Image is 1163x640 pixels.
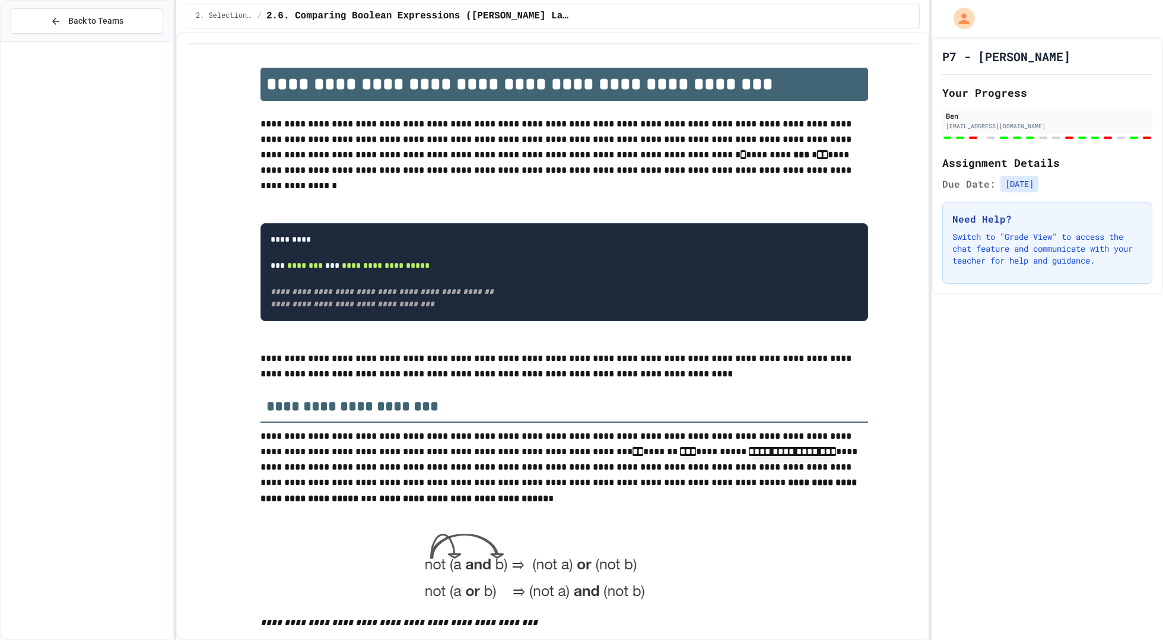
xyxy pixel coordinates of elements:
[266,9,570,23] span: 2.6. Comparing Boolean Expressions (De Morgan’s Laws)
[941,5,978,32] div: My Account
[196,11,253,21] span: 2. Selection and Iteration
[946,110,1149,121] div: Ben
[942,84,1152,101] h2: Your Progress
[952,212,1142,226] h3: Need Help?
[942,177,996,191] span: Due Date:
[1000,176,1038,192] span: [DATE]
[952,231,1142,267] p: Switch to "Grade View" to access the chat feature and communicate with your teacher for help and ...
[258,11,262,21] span: /
[11,8,163,34] button: Back to Teams
[68,15,123,27] span: Back to Teams
[1113,593,1151,628] iframe: chat widget
[1065,541,1151,591] iframe: chat widget
[942,154,1152,171] h2: Assignment Details
[946,122,1149,131] div: [EMAIL_ADDRESS][DOMAIN_NAME]
[942,48,1070,65] h1: P7 - [PERSON_NAME]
